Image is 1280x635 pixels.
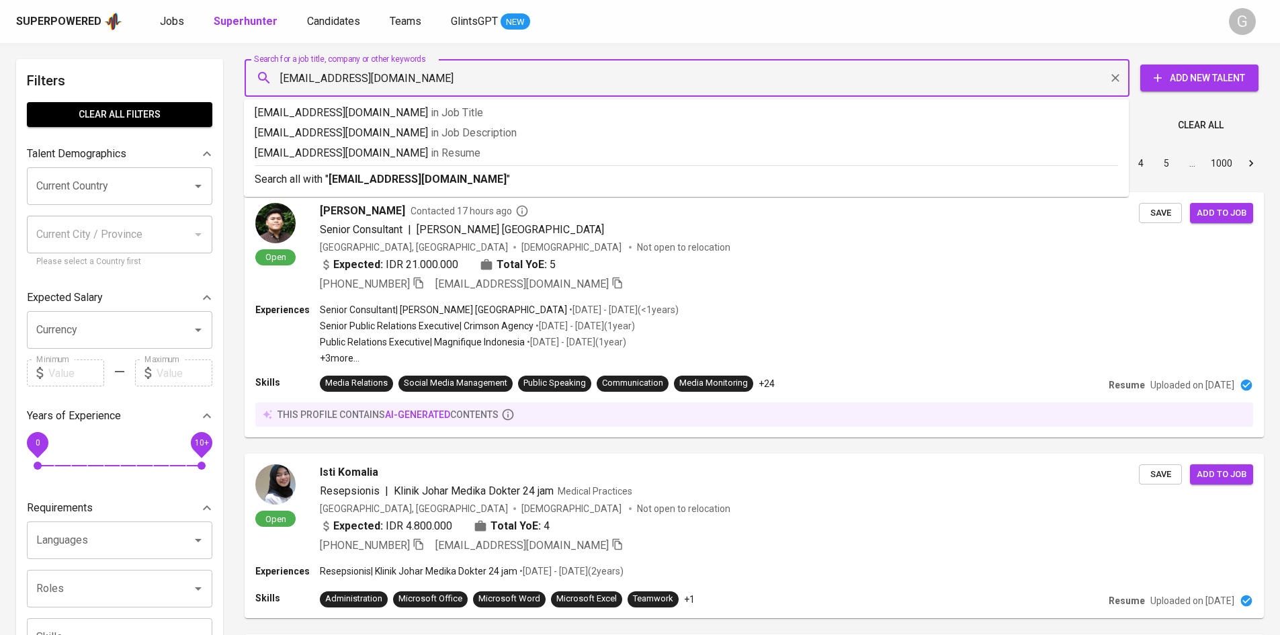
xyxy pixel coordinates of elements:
[1150,378,1234,392] p: Uploaded on [DATE]
[1146,467,1175,482] span: Save
[255,145,1118,161] p: [EMAIL_ADDRESS][DOMAIN_NAME]
[278,408,499,421] p: this profile contains contents
[255,125,1118,141] p: [EMAIL_ADDRESS][DOMAIN_NAME]
[255,464,296,505] img: 3135d08d2d0f0b970d060c209259a9c9.jpg
[325,377,388,390] div: Media Relations
[325,593,382,605] div: Administration
[490,518,541,534] b: Total YoE:
[1109,378,1145,392] p: Resume
[320,303,567,316] p: Senior Consultant | [PERSON_NAME] [GEOGRAPHIC_DATA]
[194,438,208,448] span: 10+
[1139,464,1182,485] button: Save
[431,106,483,119] span: in Job Title
[245,192,1264,437] a: Open[PERSON_NAME]Contacted 17 hours agoSenior Consultant|[PERSON_NAME] [GEOGRAPHIC_DATA][GEOGRAPH...
[394,484,554,497] span: Klinik Johar Medika Dokter 24 jam
[333,257,383,273] b: Expected:
[1178,117,1224,134] span: Clear All
[16,14,101,30] div: Superpowered
[1140,65,1258,91] button: Add New Talent
[27,146,126,162] p: Talent Demographics
[417,223,604,236] span: [PERSON_NAME] [GEOGRAPHIC_DATA]
[451,13,530,30] a: GlintsGPT NEW
[27,284,212,311] div: Expected Salary
[320,278,410,290] span: [PHONE_NUMBER]
[320,203,405,219] span: [PERSON_NAME]
[27,102,212,127] button: Clear All filters
[320,241,508,254] div: [GEOGRAPHIC_DATA], [GEOGRAPHIC_DATA]
[515,204,529,218] svg: By Batam recruiter
[189,531,208,550] button: Open
[48,359,104,386] input: Value
[36,255,203,269] p: Please select a Country first
[1106,69,1125,87] button: Clear
[435,539,609,552] span: [EMAIL_ADDRESS][DOMAIN_NAME]
[320,564,517,578] p: Resepsionis | Klinik Johar Medika Dokter 24 jam
[214,15,278,28] b: Superhunter
[451,15,498,28] span: GlintsGPT
[759,377,775,390] p: +24
[189,321,208,339] button: Open
[27,500,93,516] p: Requirements
[521,502,624,515] span: [DEMOGRAPHIC_DATA]
[1172,113,1229,138] button: Clear All
[255,171,1118,187] p: Search all with " "
[431,126,517,139] span: in Job Description
[320,464,378,480] span: Isti Komalia
[525,335,626,349] p: • [DATE] - [DATE] ( 1 year )
[544,518,550,534] span: 4
[558,486,632,497] span: Medical Practices
[307,13,363,30] a: Candidates
[320,502,508,515] div: [GEOGRAPHIC_DATA], [GEOGRAPHIC_DATA]
[160,13,187,30] a: Jobs
[27,140,212,167] div: Talent Demographics
[411,204,529,218] span: Contacted 17 hours ago
[27,403,212,429] div: Years of Experience
[679,377,748,390] div: Media Monitoring
[1146,206,1175,221] span: Save
[320,335,525,349] p: Public Relations Executive | Magnifique Indonesia
[255,564,320,578] p: Experiences
[320,484,380,497] span: Resepsionis
[189,579,208,598] button: Open
[214,13,280,30] a: Superhunter
[333,518,383,534] b: Expected:
[189,177,208,196] button: Open
[16,11,122,32] a: Superpoweredapp logo
[320,223,402,236] span: Senior Consultant
[637,241,730,254] p: Not open to relocation
[1240,153,1262,174] button: Go to next page
[157,359,212,386] input: Value
[398,593,462,605] div: Microsoft Office
[523,377,586,390] div: Public Speaking
[27,408,121,424] p: Years of Experience
[255,105,1118,121] p: [EMAIL_ADDRESS][DOMAIN_NAME]
[38,106,202,123] span: Clear All filters
[255,203,296,243] img: 8212178f52abe07e2b0b8702ffc85aaf.jpg
[320,539,410,552] span: [PHONE_NUMBER]
[1026,153,1264,174] nav: pagination navigation
[550,257,556,273] span: 5
[307,15,360,28] span: Candidates
[255,376,320,389] p: Skills
[1181,157,1203,170] div: …
[501,15,530,29] span: NEW
[1190,203,1253,224] button: Add to job
[385,483,388,499] span: |
[1151,70,1248,87] span: Add New Talent
[320,518,452,534] div: IDR 4.800.000
[260,513,292,525] span: Open
[1229,8,1256,35] div: G
[320,319,534,333] p: Senior Public Relations Executive | Crimson Agency
[245,454,1264,618] a: OpenIsti KomaliaResepsionis|Klinik Johar Medika Dokter 24 jamMedical Practices[GEOGRAPHIC_DATA], ...
[633,593,673,605] div: Teamwork
[320,257,458,273] div: IDR 21.000.000
[404,377,507,390] div: Social Media Management
[390,15,421,28] span: Teams
[255,303,320,316] p: Experiences
[1190,464,1253,485] button: Add to job
[556,593,617,605] div: Microsoft Excel
[497,257,547,273] b: Total YoE:
[329,173,507,185] b: [EMAIL_ADDRESS][DOMAIN_NAME]
[521,241,624,254] span: [DEMOGRAPHIC_DATA]
[255,591,320,605] p: Skills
